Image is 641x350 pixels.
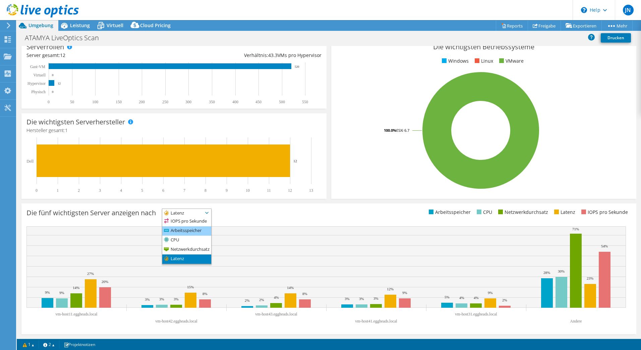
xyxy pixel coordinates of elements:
[18,340,39,349] a: 1
[373,296,378,300] text: 3%
[22,34,109,42] h1: ATAMYA LiveOptics Scan
[59,340,100,349] a: Projektnotizen
[28,22,53,28] span: Umgebung
[488,291,493,295] text: 9%
[288,188,292,193] text: 12
[232,100,238,104] text: 400
[162,236,211,245] li: CPU
[309,188,313,193] text: 13
[39,340,59,349] a: 2
[601,33,631,43] a: Drucken
[558,269,565,273] text: 30%
[623,5,634,15] span: JN
[268,52,278,58] span: 43.3
[387,287,394,291] text: 12%
[30,64,46,69] text: Gast-VM
[474,296,479,300] text: 4%
[26,127,322,134] h4: Hersteller gesamt:
[359,297,364,301] text: 3%
[102,280,108,284] text: 20%
[246,188,250,193] text: 10
[459,296,464,300] text: 4%
[295,65,299,68] text: 520
[159,297,164,301] text: 3%
[70,100,74,104] text: 50
[162,100,168,104] text: 250
[73,286,79,290] text: 14%
[267,188,271,193] text: 11
[59,291,64,295] text: 9%
[155,319,197,324] text: vm-host42.eggheads.local
[70,22,90,28] span: Leistung
[355,319,397,324] text: vm-host41.eggheads.local
[498,57,524,65] li: VMware
[601,244,608,248] text: 54%
[162,209,203,217] span: Latenz
[580,209,628,216] li: IOPS pro Sekunde
[162,254,211,264] li: Latenz
[581,7,587,13] svg: \n
[209,100,215,104] text: 350
[162,226,211,236] li: Arbeitsspeicher
[570,319,582,324] text: Andere
[87,272,94,276] text: 27%
[259,298,264,302] text: 2%
[78,188,80,193] text: 2
[245,298,250,302] text: 2%
[36,188,38,193] text: 0
[226,188,228,193] text: 9
[45,290,50,294] text: 9%
[202,292,208,296] text: 8%
[497,209,548,216] li: Netzwerkdurchsatz
[502,298,507,302] text: 2%
[174,52,322,59] div: Verhältnis: VMs pro Hypervisor
[52,73,54,77] text: 0
[140,22,171,28] span: Cloud Pricing
[302,292,307,296] text: 8%
[473,57,493,65] li: Linux
[587,276,593,280] text: 23%
[384,128,396,133] tspan: 100.0%
[120,188,122,193] text: 4
[552,209,575,216] li: Latenz
[162,188,164,193] text: 6
[60,52,65,58] span: 12
[174,297,179,301] text: 3%
[183,188,185,193] text: 7
[33,73,46,77] text: Virtuell
[26,43,64,51] h3: Serverrollen
[31,90,46,94] text: Physisch
[27,81,46,86] text: Hypervisor
[528,20,561,31] a: Freigabe
[26,159,34,164] text: Dell
[274,295,279,299] text: 4%
[92,100,98,104] text: 100
[26,52,174,59] div: Server gesamt:
[187,285,194,289] text: 15%
[279,100,285,104] text: 500
[496,20,528,31] a: Reports
[302,100,308,104] text: 550
[116,100,122,104] text: 150
[561,20,602,31] a: Exportieren
[57,188,59,193] text: 1
[543,271,550,275] text: 28%
[205,188,207,193] text: 8
[427,209,471,216] li: Arbeitsspeicher
[139,100,145,104] text: 200
[185,100,191,104] text: 300
[440,57,469,65] li: Windows
[396,128,409,133] tspan: ESXi 6.7
[56,312,98,316] text: vm-host11.eggheads.local
[141,188,143,193] text: 5
[572,227,579,231] text: 71%
[345,297,350,301] text: 3%
[107,22,123,28] span: Virtuell
[162,245,211,254] li: Netzwerkdurchsatz
[293,159,297,163] text: 12
[402,291,407,295] text: 9%
[287,286,294,290] text: 14%
[52,90,54,94] text: 0
[65,127,68,133] span: 1
[99,188,101,193] text: 3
